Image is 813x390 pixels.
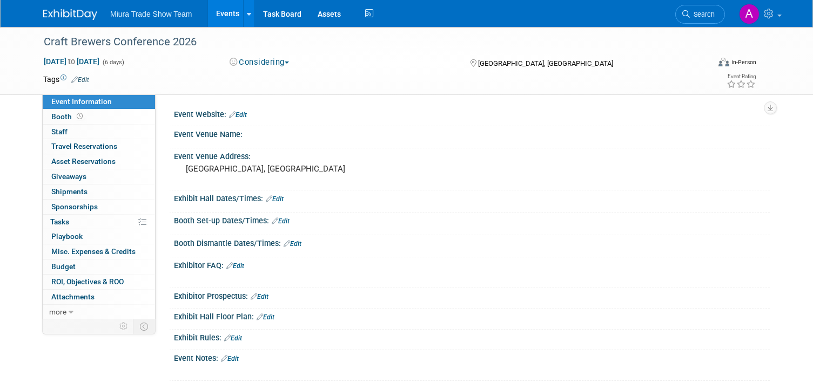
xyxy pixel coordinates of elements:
a: Budget [43,259,155,274]
span: Giveaways [51,172,86,181]
a: Edit [221,355,239,362]
div: Event Format [651,56,756,72]
a: more [43,305,155,319]
span: Asset Reservations [51,157,116,166]
a: Edit [229,111,247,119]
a: Search [675,5,725,24]
a: Asset Reservations [43,154,155,169]
span: Search [690,10,715,18]
a: Sponsorships [43,200,155,214]
a: Edit [272,217,290,225]
a: ROI, Objectives & ROO [43,275,155,289]
div: Booth Dismantle Dates/Times: [174,235,770,249]
button: Considering [226,57,293,68]
span: [GEOGRAPHIC_DATA], [GEOGRAPHIC_DATA] [478,59,613,67]
span: Sponsorships [51,202,98,211]
div: Event Notes: [174,350,770,364]
span: more [49,307,66,316]
span: ROI, Objectives & ROO [51,277,124,286]
span: Miura Trade Show Team [110,10,192,18]
a: Event Information [43,94,155,109]
span: Tasks [50,217,69,226]
a: Edit [257,313,274,321]
div: Exhibitor Prospectus: [174,288,770,302]
a: Tasks [43,215,155,229]
img: Ashley Harris [739,4,760,24]
div: Exhibit Hall Dates/Times: [174,190,770,204]
span: Staff [51,127,68,136]
span: Event Information [51,97,112,106]
a: Edit [226,262,244,270]
img: ExhibitDay [43,9,97,20]
pre: [GEOGRAPHIC_DATA], [GEOGRAPHIC_DATA] [186,164,411,174]
td: Personalize Event Tab Strip [115,319,133,333]
a: Edit [266,195,284,203]
div: Booth Set-up Dates/Times: [174,213,770,227]
td: Toggle Event Tabs [133,319,156,333]
img: Format-Inperson.png [718,58,729,66]
a: Misc. Expenses & Credits [43,244,155,259]
a: Staff [43,125,155,139]
div: Event Rating [727,74,756,79]
span: (6 days) [102,59,124,66]
span: [DATE] [DATE] [43,57,100,66]
div: Event Website: [174,106,770,120]
span: to [66,57,77,66]
div: Exhibit Hall Floor Plan: [174,309,770,323]
span: Travel Reservations [51,142,117,150]
a: Booth [43,110,155,124]
span: Shipments [51,187,88,196]
div: Event Venue Address: [174,148,770,162]
a: Edit [284,240,301,248]
a: Playbook [43,229,155,244]
span: Playbook [51,232,83,241]
span: Budget [51,262,76,271]
td: Tags [43,74,89,85]
div: Event Venue Name: [174,126,770,140]
div: In-Person [731,58,756,66]
a: Shipments [43,184,155,199]
span: Misc. Expenses & Credits [51,247,136,256]
span: Booth [51,112,85,121]
a: Edit [71,76,89,84]
span: Attachments [51,292,95,301]
div: Exhibitor FAQ: [174,257,770,271]
a: Giveaways [43,169,155,184]
a: Attachments [43,290,155,304]
a: Travel Reservations [43,139,155,154]
span: Booth not reserved yet [75,112,85,120]
div: Exhibit Rules: [174,330,770,344]
a: Edit [251,293,268,300]
a: Edit [224,334,242,342]
div: Craft Brewers Conference 2026 [40,32,696,52]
